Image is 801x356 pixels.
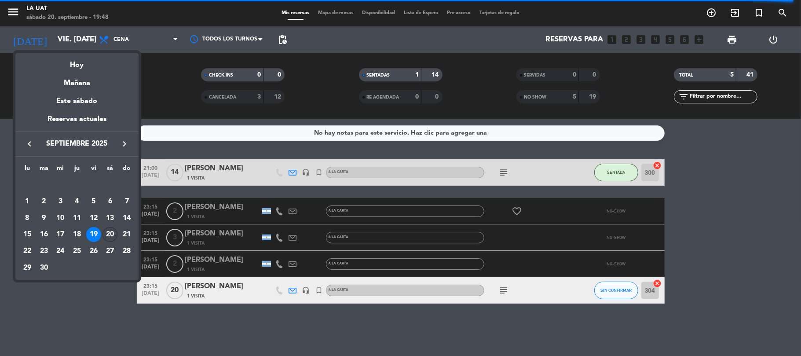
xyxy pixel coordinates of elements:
td: 4 de septiembre de 2025 [69,193,85,210]
div: 30 [37,261,51,275]
div: 28 [119,244,134,259]
div: 8 [20,211,35,226]
div: Este sábado [15,89,139,114]
div: 19 [86,227,101,242]
td: 29 de septiembre de 2025 [19,260,36,276]
td: 8 de septiembre de 2025 [19,210,36,227]
div: 26 [86,244,101,259]
div: 20 [102,227,117,242]
div: 5 [86,194,101,209]
td: 30 de septiembre de 2025 [36,260,52,276]
td: SEP. [19,176,135,193]
div: Mañana [15,71,139,89]
div: 21 [119,227,134,242]
td: 5 de septiembre de 2025 [85,193,102,210]
div: 27 [102,244,117,259]
td: 23 de septiembre de 2025 [36,243,52,260]
td: 12 de septiembre de 2025 [85,210,102,227]
div: 23 [37,244,51,259]
td: 20 de septiembre de 2025 [102,226,119,243]
td: 18 de septiembre de 2025 [69,226,85,243]
div: 1 [20,194,35,209]
th: miércoles [52,163,69,177]
div: Reservas actuales [15,114,139,132]
td: 19 de septiembre de 2025 [85,226,102,243]
th: jueves [69,163,85,177]
td: 11 de septiembre de 2025 [69,210,85,227]
td: 6 de septiembre de 2025 [102,193,119,210]
div: 29 [20,261,35,275]
td: 9 de septiembre de 2025 [36,210,52,227]
td: 2 de septiembre de 2025 [36,193,52,210]
i: keyboard_arrow_left [24,139,35,149]
span: septiembre 2025 [37,138,117,150]
td: 10 de septiembre de 2025 [52,210,69,227]
div: 15 [20,227,35,242]
div: Hoy [15,53,139,71]
div: 16 [37,227,51,242]
td: 24 de septiembre de 2025 [52,243,69,260]
div: 14 [119,211,134,226]
th: sábado [102,163,119,177]
div: 18 [69,227,84,242]
div: 24 [53,244,68,259]
div: 9 [37,211,51,226]
td: 28 de septiembre de 2025 [118,243,135,260]
button: keyboard_arrow_left [22,138,37,150]
td: 14 de septiembre de 2025 [118,210,135,227]
td: 1 de septiembre de 2025 [19,193,36,210]
div: 6 [102,194,117,209]
th: domingo [118,163,135,177]
td: 21 de septiembre de 2025 [118,226,135,243]
td: 22 de septiembre de 2025 [19,243,36,260]
td: 25 de septiembre de 2025 [69,243,85,260]
div: 11 [69,211,84,226]
td: 26 de septiembre de 2025 [85,243,102,260]
td: 15 de septiembre de 2025 [19,226,36,243]
th: martes [36,163,52,177]
div: 13 [102,211,117,226]
div: 3 [53,194,68,209]
button: keyboard_arrow_right [117,138,132,150]
div: 17 [53,227,68,242]
div: 2 [37,194,51,209]
div: 7 [119,194,134,209]
td: 16 de septiembre de 2025 [36,226,52,243]
div: 10 [53,211,68,226]
div: 25 [69,244,84,259]
i: keyboard_arrow_right [119,139,130,149]
td: 17 de septiembre de 2025 [52,226,69,243]
div: 12 [86,211,101,226]
th: viernes [85,163,102,177]
td: 13 de septiembre de 2025 [102,210,119,227]
th: lunes [19,163,36,177]
td: 3 de septiembre de 2025 [52,193,69,210]
div: 22 [20,244,35,259]
td: 27 de septiembre de 2025 [102,243,119,260]
td: 7 de septiembre de 2025 [118,193,135,210]
div: 4 [69,194,84,209]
